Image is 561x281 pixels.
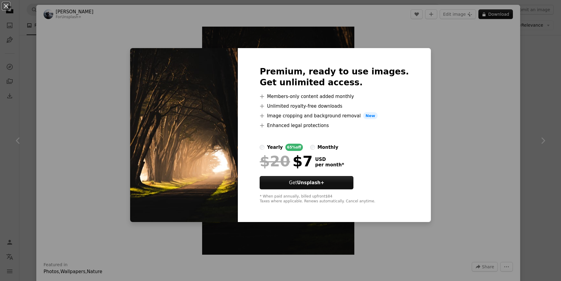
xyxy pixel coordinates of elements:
span: New [363,112,378,119]
li: Enhanced legal protections [260,122,409,129]
input: monthly [310,145,315,150]
span: USD [315,157,344,162]
li: Members-only content added monthly [260,93,409,100]
div: $7 [260,153,313,169]
div: * When paid annually, billed upfront $84 Taxes where applicable. Renews automatically. Cancel any... [260,194,409,204]
div: yearly [267,144,283,151]
li: Unlimited royalty-free downloads [260,103,409,110]
h2: Premium, ready to use images. Get unlimited access. [260,66,409,88]
span: $20 [260,153,290,169]
img: premium_photo-1675826235471-24daa9aaa407 [130,48,238,222]
li: Image cropping and background removal [260,112,409,119]
span: per month * [315,162,344,168]
button: GetUnsplash+ [260,176,353,189]
div: monthly [317,144,338,151]
input: yearly65%off [260,145,264,150]
div: 65% off [285,144,303,151]
strong: Unsplash+ [297,180,324,185]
